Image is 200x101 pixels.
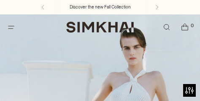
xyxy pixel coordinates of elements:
a: Discover the new Fall Collection [70,4,131,11]
a: Open cart modal [176,19,193,36]
span: 0 [189,22,195,28]
a: SIMKHAI [66,21,134,34]
a: Open search modal [158,19,175,36]
button: Open menu modal [3,19,20,36]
